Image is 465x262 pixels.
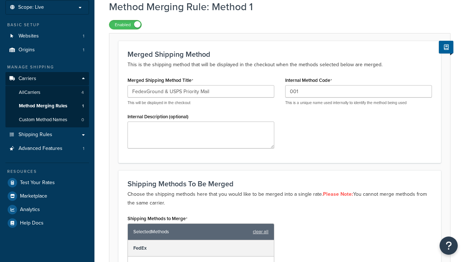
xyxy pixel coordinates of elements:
span: 1 [83,47,84,53]
label: Internal Description (optional) [128,114,189,119]
a: clear all [253,227,268,237]
p: This is a unique name used internally to identify the method being used [285,100,432,106]
a: Shipping Rules [5,128,89,142]
h3: Shipping Methods To Be Merged [128,180,432,188]
li: Websites [5,29,89,43]
div: Resources [5,168,89,175]
span: Shipping Rules [19,132,52,138]
a: Origins1 [5,43,89,57]
span: Selected Methods [133,227,249,237]
span: 1 [83,146,84,152]
p: This will be displayed in the checkout [128,100,274,106]
label: Internal Method Code [285,78,332,83]
a: Websites1 [5,29,89,43]
span: Test Your Rates [20,180,55,186]
p: This is the shipping method that will be displayed in the checkout when the methods selected belo... [128,60,432,69]
a: Marketplace [5,190,89,203]
span: All Carriers [19,90,40,96]
span: 1 [83,33,84,39]
button: Show Help Docs [439,41,453,53]
div: Manage Shipping [5,64,89,70]
span: Scope: Live [18,4,44,11]
a: AllCarriers4 [5,86,89,99]
span: Custom Method Names [19,117,67,123]
div: Basic Setup [5,22,89,28]
li: Custom Method Names [5,113,89,127]
li: Advanced Features [5,142,89,155]
span: Analytics [20,207,40,213]
span: Advanced Features [19,146,62,152]
strong: Please Note: [323,190,353,198]
a: Help Docs [5,217,89,230]
div: FedEx [128,240,274,257]
li: Method Merging Rules [5,99,89,113]
span: 4 [81,90,84,96]
span: Websites [19,33,39,39]
span: Carriers [19,76,36,82]
h3: Merged Shipping Method [128,50,432,58]
span: Marketplace [20,193,47,199]
a: Analytics [5,203,89,216]
p: Choose the shipping methods here that you would like to be merged into a single rate. You cannot ... [128,190,432,207]
span: 1 [82,103,84,109]
a: Custom Method Names0 [5,113,89,127]
label: Shipping Methods to Merge [128,216,187,222]
a: Advanced Features1 [5,142,89,155]
span: Help Docs [20,220,44,226]
a: Method Merging Rules1 [5,99,89,113]
span: Method Merging Rules [19,103,67,109]
a: Test Your Rates [5,176,89,189]
button: Open Resource Center [440,237,458,255]
a: Carriers [5,72,89,86]
li: Carriers [5,72,89,127]
span: 0 [81,117,84,123]
li: Origins [5,43,89,57]
label: Enabled [109,20,141,29]
span: Origins [19,47,35,53]
label: Merged Shipping Method Title [128,78,193,83]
